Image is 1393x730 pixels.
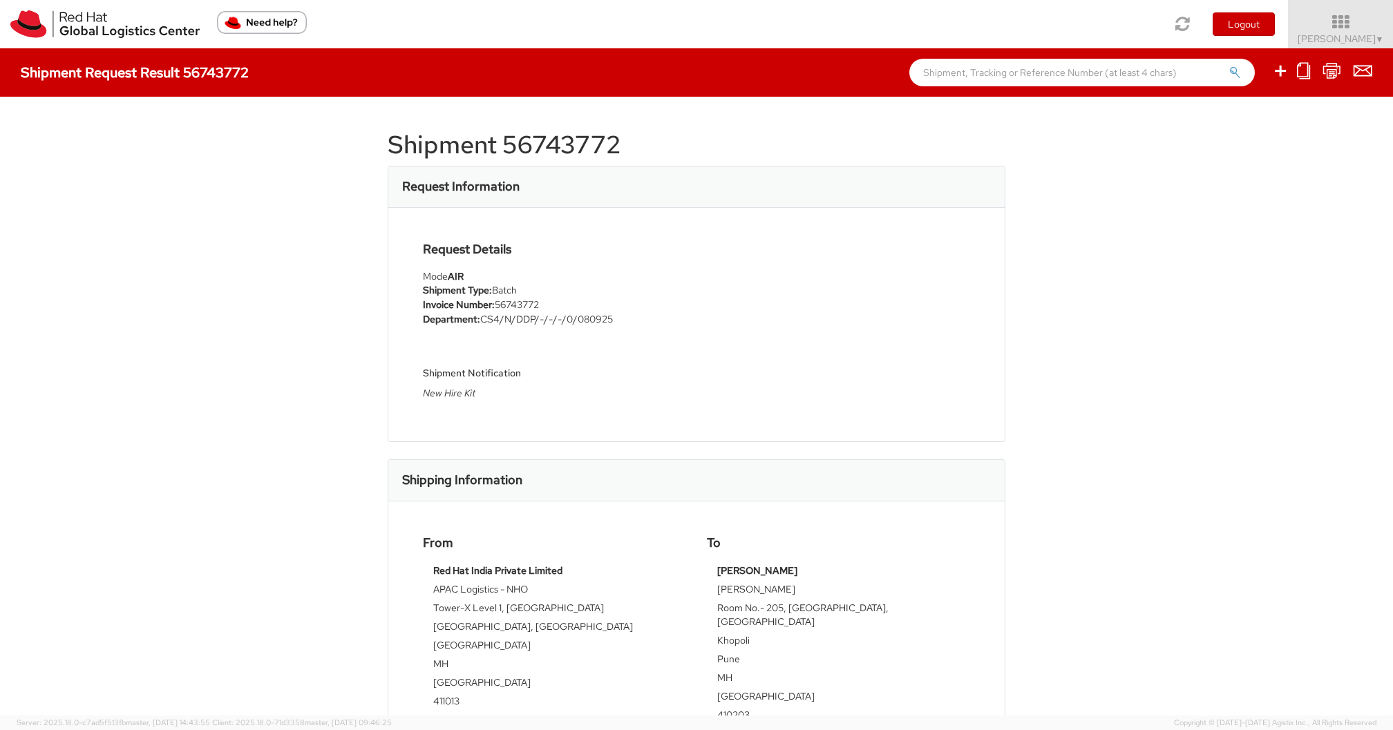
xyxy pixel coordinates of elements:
td: APAC Logistics - NHO [433,582,676,601]
span: [PERSON_NAME] [1298,32,1384,45]
i: New Hire Kit [423,387,475,399]
strong: Red Hat India Private Limited [433,564,562,577]
td: Tower-X Level 1, [GEOGRAPHIC_DATA] [433,601,676,619]
h4: Shipment Request Result 56743772 [21,65,249,80]
h4: Request Details [423,242,686,256]
td: [PERSON_NAME] [717,582,960,601]
td: Pune [717,652,960,671]
span: ▼ [1376,34,1384,45]
td: MH [433,657,676,675]
li: CS4/N/DDP/-/-/-/0/080925 [423,312,686,327]
h1: Shipment 56743772 [388,131,1005,159]
td: [GEOGRAPHIC_DATA], [GEOGRAPHIC_DATA] [433,619,676,638]
img: rh-logistics-00dfa346123c4ec078e1.svg [10,10,200,38]
h3: Request Information [402,180,520,193]
input: Shipment, Tracking or Reference Number (at least 4 chars) [909,59,1255,86]
span: master, [DATE] 14:43:55 [126,718,210,727]
h4: From [423,536,686,550]
span: Copyright © [DATE]-[DATE] Agistix Inc., All Rights Reserved [1174,718,1376,729]
span: Client: 2025.18.0-71d3358 [212,718,392,727]
li: 56743772 [423,298,686,312]
td: [GEOGRAPHIC_DATA] [433,638,676,657]
td: 411013 [433,694,676,713]
td: Khopoli [717,633,960,652]
td: Room No.- 205, [GEOGRAPHIC_DATA], [GEOGRAPHIC_DATA] [717,601,960,633]
li: Batch [423,283,686,298]
strong: AIR [448,270,464,282]
strong: Shipment Type: [423,284,492,296]
td: [GEOGRAPHIC_DATA] [433,675,676,694]
strong: [PERSON_NAME] [717,564,797,577]
td: MH [717,671,960,689]
button: Logout [1213,12,1275,36]
h5: Shipment Notification [423,368,686,378]
div: Mode [423,269,686,283]
span: Server: 2025.18.0-c7ad5f513fb [17,718,210,727]
h3: Shipping Information [402,473,522,487]
h4: To [707,536,970,550]
td: [GEOGRAPHIC_DATA] [717,689,960,708]
span: master, [DATE] 09:46:25 [305,718,392,727]
td: 410203 [717,708,960,727]
button: Need help? [217,11,307,34]
strong: Invoice Number: [423,298,495,311]
strong: Department: [423,313,480,325]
